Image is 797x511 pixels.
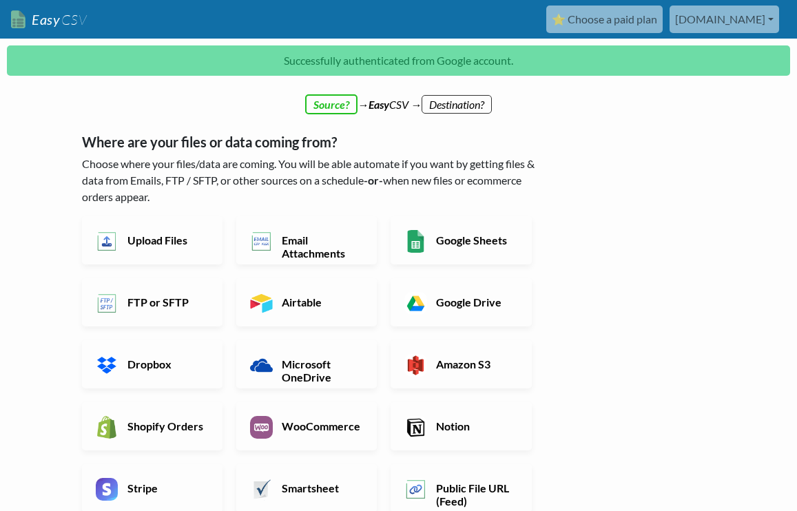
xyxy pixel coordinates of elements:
b: -or- [364,174,383,187]
span: CSV [60,11,87,28]
p: Successfully authenticated from Google account. [7,45,790,76]
img: FTP or SFTP App & API [96,292,118,315]
a: Google Drive [391,278,531,326]
img: Notion App & API [404,416,427,439]
h6: Stripe [124,481,209,494]
a: Email Attachments [236,216,377,264]
a: Shopify Orders [82,402,222,450]
h6: Public File URL (Feed) [433,481,517,508]
img: Shopify App & API [96,416,118,439]
h6: Shopify Orders [124,419,209,432]
img: Dropbox App & API [96,354,118,377]
h6: Upload Files [124,233,209,247]
a: FTP or SFTP [82,278,222,326]
img: Smartsheet App & API [250,478,273,501]
div: → CSV → [68,83,729,113]
h6: Notion [433,419,517,432]
img: Amazon S3 App & API [404,354,427,377]
h6: Amazon S3 [433,357,517,371]
h6: Google Sheets [433,233,517,247]
p: Choose where your files/data are coming. You will be able automate if you want by getting files &... [82,156,550,205]
h6: Google Drive [433,295,517,309]
a: Dropbox [82,340,222,388]
img: Microsoft OneDrive App & API [250,354,273,377]
h6: WooCommerce [278,419,363,432]
a: [DOMAIN_NAME] [670,6,779,33]
a: Airtable [236,278,377,326]
a: WooCommerce [236,402,377,450]
a: EasyCSV [11,6,87,34]
img: Google Sheets App & API [404,230,427,253]
h6: Smartsheet [278,481,363,494]
a: Notion [391,402,531,450]
h6: Email Attachments [278,233,363,260]
h5: Where are your files or data coming from? [82,134,550,150]
img: Airtable App & API [250,292,273,315]
img: Upload Files App & API [96,230,118,253]
a: ⭐ Choose a paid plan [546,6,663,33]
a: Upload Files [82,216,222,264]
h6: Airtable [278,295,363,309]
img: Google Drive App & API [404,292,427,315]
a: Google Sheets [391,216,531,264]
a: Amazon S3 [391,340,531,388]
h6: Microsoft OneDrive [278,357,363,384]
h6: FTP or SFTP [124,295,209,309]
img: Stripe App & API [96,478,118,501]
img: WooCommerce App & API [250,416,273,439]
img: Email New CSV or XLSX File App & API [250,230,273,253]
h6: Dropbox [124,357,209,371]
img: Public File URL App & API [404,478,427,501]
a: Microsoft OneDrive [236,340,377,388]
